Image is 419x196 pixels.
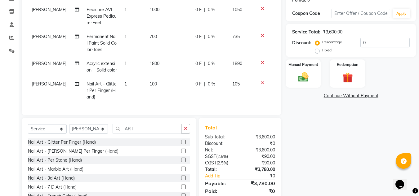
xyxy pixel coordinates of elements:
[32,81,66,87] span: [PERSON_NAME]
[232,34,240,39] span: 735
[200,153,240,160] div: ( )
[28,184,77,190] div: Nail Art - 7 D Art (Hand)
[28,175,75,181] div: Nail Art - 3d Art (Hand)
[240,166,280,173] div: ₹3,780.00
[200,187,240,195] div: Paid:
[240,153,280,160] div: ₹90.00
[240,147,280,153] div: ₹3,600.00
[195,81,202,87] span: 0 F
[240,160,280,166] div: ₹90.00
[208,7,215,13] span: 0 %
[200,166,240,173] div: Total:
[217,154,227,159] span: 2.5%
[232,61,242,66] span: 1890
[200,147,240,153] div: Net:
[124,34,127,39] span: 1
[205,124,219,131] span: Total
[200,180,240,187] div: Payable:
[393,9,410,18] button: Apply
[240,180,280,187] div: ₹3,780.00
[208,33,215,40] span: 0 %
[204,7,205,13] span: |
[292,29,320,35] div: Service Total:
[204,81,205,87] span: |
[339,71,356,84] img: _gift.svg
[204,33,205,40] span: |
[240,140,280,147] div: ₹0
[124,61,127,66] span: 1
[149,34,157,39] span: 700
[295,71,312,83] img: _cash.svg
[113,124,181,133] input: Search or Scan
[28,166,83,172] div: Nail Art - Marble Art (Hand)
[393,171,413,190] iframe: chat widget
[208,60,215,67] span: 0 %
[200,160,240,166] div: ( )
[149,81,157,87] span: 100
[205,154,216,159] span: SGST
[149,61,159,66] span: 1800
[87,7,117,25] span: Pedicure AVL Express Pedicure-Feet
[322,39,342,45] label: Percentage
[332,9,390,18] input: Enter Offer / Coupon Code
[195,60,202,67] span: 0 F
[208,81,215,87] span: 0 %
[87,34,117,52] span: Permanent Nail Paint Solid Color-Toes
[232,81,240,87] span: 105
[337,62,358,68] label: Redemption
[124,7,127,12] span: 1
[32,7,66,12] span: [PERSON_NAME]
[195,33,202,40] span: 0 F
[292,40,311,46] div: Discount:
[87,61,117,73] span: Acrylic extension + Solid color
[200,173,247,179] a: Add Tip
[292,10,331,17] div: Coupon Code
[28,139,96,146] div: Nail Art - Glitter Per Finger (Hand)
[323,29,342,35] div: ₹3,600.00
[218,160,227,165] span: 2.5%
[204,60,205,67] span: |
[322,47,332,53] label: Fixed
[232,7,242,12] span: 1050
[205,160,216,166] span: CGST
[287,93,415,99] a: Continue Without Payment
[124,81,127,87] span: 1
[240,134,280,140] div: ₹3,600.00
[28,157,82,163] div: Nail Art - Per Stone (Hand)
[32,34,66,39] span: [PERSON_NAME]
[32,61,66,66] span: [PERSON_NAME]
[200,140,240,147] div: Discount:
[200,134,240,140] div: Sub Total:
[195,7,202,13] span: 0 F
[288,62,318,68] label: Manual Payment
[247,173,280,179] div: ₹0
[240,187,280,195] div: ₹0
[149,7,159,12] span: 1000
[87,81,117,100] span: Nail Art - Glitter Per Finger (Hand)
[28,148,118,155] div: Nail Art - [PERSON_NAME] Per Finger (Hand)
